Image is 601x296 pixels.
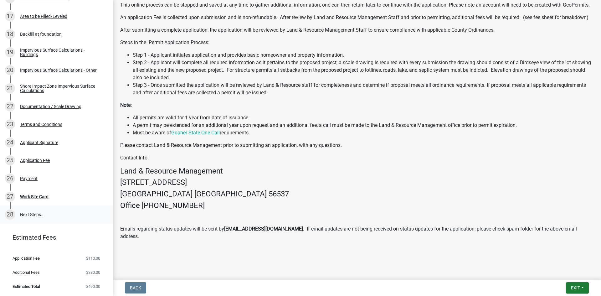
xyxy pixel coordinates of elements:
p: Contact Info: [120,154,593,162]
p: Steps in the Permit Application Process: [120,39,593,46]
div: 18 [5,29,15,39]
li: Must be aware of requirements. [133,129,593,137]
div: 19 [5,47,15,57]
h4: [STREET_ADDRESS] [120,178,593,187]
div: Terms and Conditions [20,122,62,127]
span: $380.00 [86,270,100,274]
li: All permits are valid for 1 year from date of issuance. [133,114,593,122]
div: 25 [5,155,15,165]
p: Please contact Land & Resource Management prior to submitting an application, with any questions. [120,142,593,149]
div: 24 [5,138,15,148]
li: A permit may be extended for an additional year upon request and an additional fee, a call must b... [133,122,593,129]
div: Impervious Surface Calculations - Buildings [20,48,103,57]
span: Exit [571,285,580,290]
div: 28 [5,210,15,220]
h4: Land & Resource Management [120,167,593,176]
a: Estimated Fees [5,231,103,244]
p: Emails regarding status updates will be sent by . If email updates are not being received on stat... [120,225,593,240]
div: Work Site Card [20,195,49,199]
li: Step 2 - Applicant will complete all required information as it pertains to the proposed project,... [133,59,593,81]
div: Area to be Filled/Leveled [20,14,67,18]
strong: [EMAIL_ADDRESS][DOMAIN_NAME] [224,226,303,232]
li: Step 1 - Applicant initiates application and provides basic homeowner and property information. [133,51,593,59]
div: Backfill at foundation [20,32,62,36]
button: Back [125,282,146,293]
span: $490.00 [86,284,100,288]
span: Additional Fees [13,270,40,274]
div: 23 [5,119,15,129]
span: Back [130,285,141,290]
div: 20 [5,65,15,75]
div: Impervious Surface Calculations - Other [20,68,97,72]
div: Documentation / Scale Drawing [20,104,81,109]
div: 17 [5,11,15,21]
div: Payment [20,176,38,181]
strong: Note: [120,102,132,108]
div: Shore Impact Zone Impervious Surface Calculations [20,84,103,93]
button: Exit [566,282,589,293]
p: An application Fee is collected upon submission and is non-refundable. After review by Land and R... [120,14,593,21]
a: Gopher State One Call [171,130,220,136]
span: Estimated Total [13,284,40,288]
p: After submitting a complete application, the application will be reviewed by Land & Resource Mana... [120,26,593,34]
li: Step 3 - Once submitted the application will be reviewed by Land & Resource staff for completenes... [133,81,593,96]
div: 21 [5,83,15,93]
div: 27 [5,192,15,202]
span: Application Fee [13,256,40,260]
h4: [GEOGRAPHIC_DATA] [GEOGRAPHIC_DATA] 56537 [120,190,593,199]
p: This online process can be stopped and saved at any time to gather additional information, one ca... [120,1,593,9]
div: Application Fee [20,158,50,163]
span: $110.00 [86,256,100,260]
div: 22 [5,101,15,112]
div: 26 [5,174,15,184]
h4: Office [PHONE_NUMBER] [120,201,593,210]
div: Applicant Signature [20,140,58,145]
